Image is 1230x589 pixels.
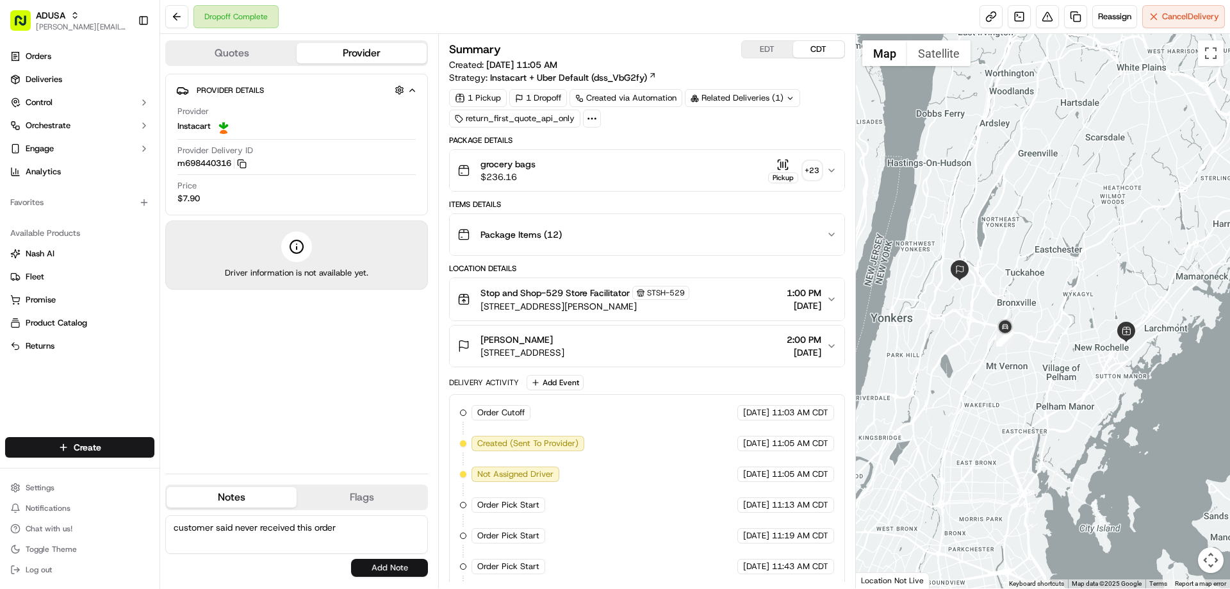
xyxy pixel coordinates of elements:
[5,267,154,287] button: Fleet
[26,294,56,306] span: Promise
[177,106,209,117] span: Provider
[1198,40,1224,66] button: Toggle fullscreen view
[177,180,197,192] span: Price
[5,437,154,458] button: Create
[480,346,564,359] span: [STREET_ADDRESS]
[743,499,769,511] span: [DATE]
[165,515,428,554] textarea: customer said never received this order
[772,530,828,542] span: 11:19 AM CDT
[5,69,154,90] a: Deliveries
[772,469,828,480] span: 11:05 AM CDT
[10,340,149,352] a: Returns
[177,193,200,204] span: $7.90
[768,158,821,183] button: Pickup+23
[1175,580,1226,587] a: Report a map error
[36,22,127,32] button: [PERSON_NAME][EMAIL_ADDRESS][PERSON_NAME][DOMAIN_NAME]
[10,294,149,306] a: Promise
[177,145,253,156] span: Provider Delivery ID
[121,186,206,199] span: API Documentation
[74,441,101,454] span: Create
[450,326,844,367] button: [PERSON_NAME][STREET_ADDRESS]2:00 PM[DATE]
[127,217,155,227] span: Pylon
[743,469,769,480] span: [DATE]
[44,135,162,145] div: We're available if you need us!
[743,407,769,419] span: [DATE]
[772,438,828,449] span: 11:05 AM CDT
[26,544,77,554] span: Toggle Theme
[26,248,54,260] span: Nash AI
[480,170,536,183] span: $236.16
[5,138,154,159] button: Engage
[449,89,507,107] div: 1 Pickup
[527,375,584,390] button: Add Event
[26,186,98,199] span: Knowledge Base
[490,71,647,84] span: Instacart + Uber Default (dss_VbG2fy)
[449,377,519,388] div: Delivery Activity
[5,5,133,36] button: ADUSA[PERSON_NAME][EMAIL_ADDRESS][PERSON_NAME][DOMAIN_NAME]
[33,83,231,96] input: Got a question? Start typing here...
[743,438,769,449] span: [DATE]
[793,41,844,58] button: CDT
[5,244,154,264] button: Nash AI
[26,483,54,493] span: Settings
[743,530,769,542] span: [DATE]
[5,92,154,113] button: Control
[5,115,154,136] button: Orchestrate
[177,120,211,132] span: Instacart
[26,340,54,352] span: Returns
[1092,5,1137,28] button: Reassign
[103,181,211,204] a: 💻API Documentation
[26,166,61,178] span: Analytics
[856,572,930,588] div: Location Not Live
[743,561,769,572] span: [DATE]
[351,559,428,577] button: Add Note
[5,46,154,67] a: Orders
[772,407,828,419] span: 11:03 AM CDT
[480,286,630,299] span: Stop and Shop-529 Store Facilitator
[685,89,800,107] div: Related Deliveries (1)
[26,120,70,131] span: Orchestrate
[10,317,149,329] a: Product Catalog
[297,43,427,63] button: Provider
[490,71,657,84] a: Instacart + Uber Default (dss_VbG2fy)
[477,499,539,511] span: Order Pick Start
[570,89,682,107] a: Created via Automation
[1198,547,1224,573] button: Map camera controls
[477,561,539,572] span: Order Pick Start
[5,479,154,497] button: Settings
[480,300,689,313] span: [STREET_ADDRESS][PERSON_NAME]
[5,223,154,244] div: Available Products
[5,520,154,538] button: Chat with us!
[486,59,557,71] span: [DATE] 11:05 AM
[1098,11,1131,22] span: Reassign
[10,248,149,260] a: Nash AI
[647,288,685,298] span: STSH-529
[1072,580,1142,587] span: Map data ©2025 Google
[450,278,844,320] button: Stop and Shop-529 Store FacilitatorSTSH-529[STREET_ADDRESS][PERSON_NAME]1:00 PM[DATE]
[26,97,53,108] span: Control
[177,158,247,169] button: m698440316
[26,565,52,575] span: Log out
[26,524,72,534] span: Chat with us!
[297,487,427,508] button: Flags
[1142,5,1225,28] button: CancelDelivery
[996,329,1013,346] div: 2
[225,267,368,279] span: Driver information is not available yet.
[13,122,36,145] img: 1736555255976-a54dd68f-1ca7-489b-9aae-adbdc363a1c4
[197,85,264,95] span: Provider Details
[803,162,821,179] div: + 23
[449,58,557,71] span: Created:
[768,158,798,183] button: Pickup
[859,572,901,588] a: Open this area in Google Maps (opens a new window)
[26,271,44,283] span: Fleet
[108,187,119,197] div: 💻
[477,407,525,419] span: Order Cutoff
[768,172,798,183] div: Pickup
[907,40,971,66] button: Show satellite imagery
[26,503,70,513] span: Notifications
[787,286,821,299] span: 1:00 PM
[742,41,793,58] button: EDT
[477,438,578,449] span: Created (Sent To Provider)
